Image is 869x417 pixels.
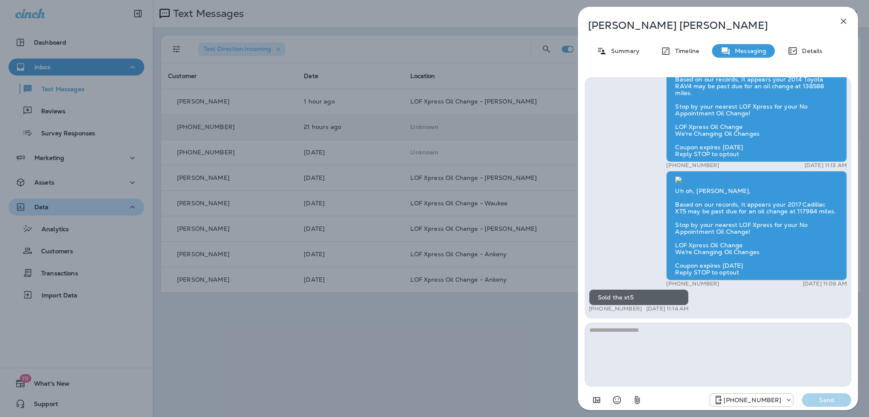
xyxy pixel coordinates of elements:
[731,48,766,54] p: Messaging
[666,171,847,280] div: Uh oh, [PERSON_NAME], Based on our records, it appears your 2017 Cadillac XT5 may be past due for...
[805,162,847,169] p: [DATE] 11:13 AM
[666,280,719,287] p: [PHONE_NUMBER]
[607,48,639,54] p: Summary
[723,397,781,403] p: [PHONE_NUMBER]
[589,289,689,305] div: Sold the xt5
[666,162,719,169] p: [PHONE_NUMBER]
[675,176,682,183] img: twilio-download
[646,305,689,312] p: [DATE] 11:14 AM
[798,48,822,54] p: Details
[671,48,699,54] p: Timeline
[588,392,605,409] button: Add in a premade template
[589,305,642,312] p: [PHONE_NUMBER]
[588,20,820,31] p: [PERSON_NAME] [PERSON_NAME]
[608,392,625,409] button: Select an emoji
[803,280,847,287] p: [DATE] 11:08 AM
[666,46,847,162] div: Uh oh, [PERSON_NAME], Based on our records, it appears your 2014 Toyota RAV4 may be past due for ...
[710,395,793,405] div: +1 (515) 519-9972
